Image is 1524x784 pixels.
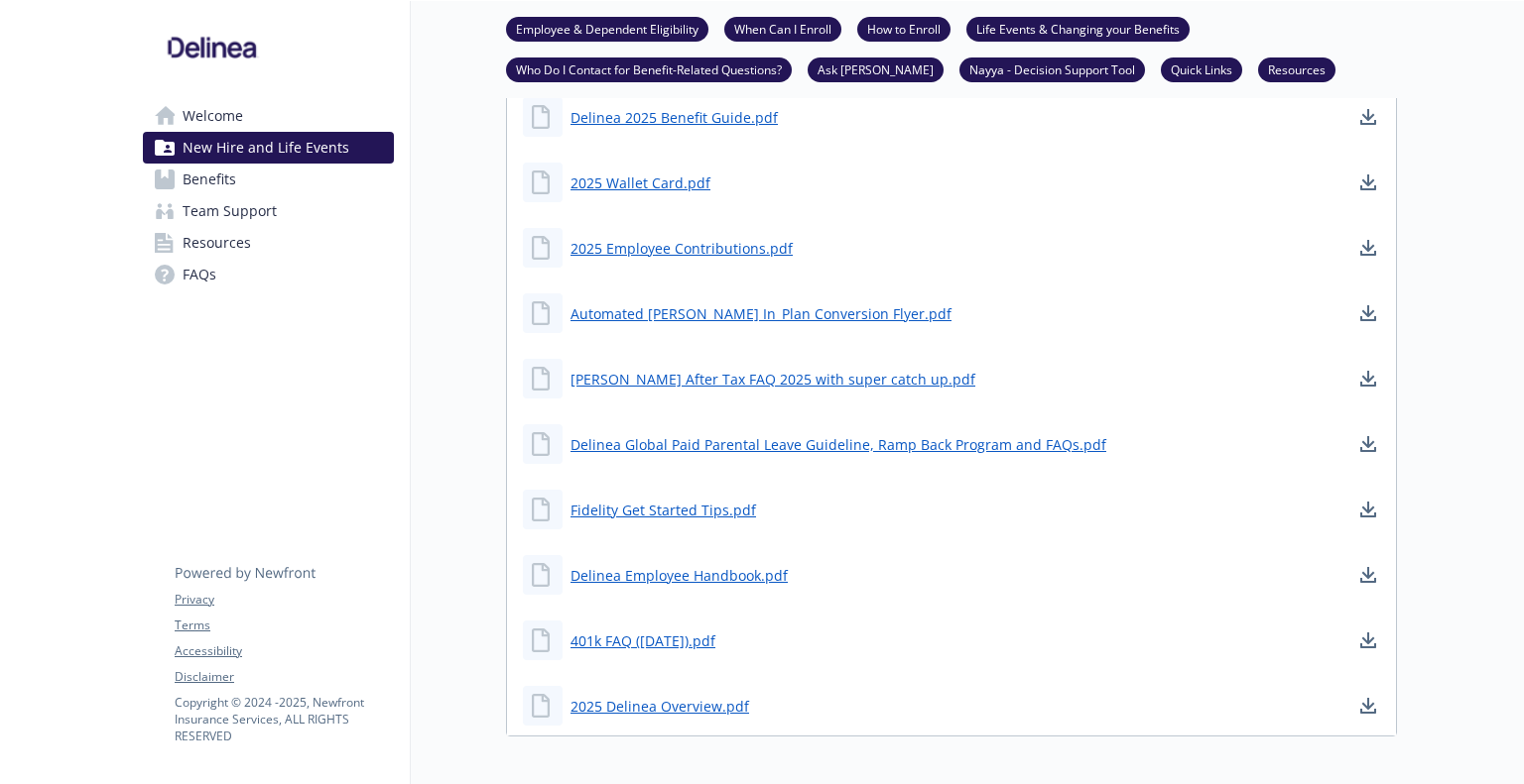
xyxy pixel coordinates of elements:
[966,19,1190,38] a: Life Events & Changing your Benefits
[143,100,394,132] a: Welcome
[175,591,393,609] a: Privacy
[1356,236,1380,260] a: download document
[183,100,243,132] span: Welcome
[1258,59,1335,78] a: Resources
[1356,694,1380,718] a: download document
[183,132,349,164] span: New Hire and Life Events
[1356,563,1380,587] a: download document
[1356,301,1380,325] a: download document
[571,369,975,390] a: [PERSON_NAME] After Tax FAQ 2025 with super catch up.pdf
[143,259,394,290] a: FAQs
[1161,59,1242,78] a: Quick Links
[808,59,944,78] a: Ask [PERSON_NAME]
[175,694,393,744] p: Copyright © 2024 - 2025 , Newfront Insurance Services, ALL RIGHTS RESERVED
[571,172,710,193] a: 2025 Wallet Card.pdf
[183,195,277,227] span: Team Support
[143,195,394,227] a: Team Support
[183,259,216,290] span: FAQs
[183,164,236,195] span: Benefits
[571,630,715,651] a: 401k FAQ ([DATE]).pdf
[175,642,393,660] a: Accessibility
[959,59,1145,78] a: Nayya - Decision Support Tool
[857,19,951,38] a: How to Enroll
[571,565,788,586] a: Delinea Employee Handbook.pdf
[571,500,756,520] a: Fidelity Get Started Tips.pdf
[571,238,793,259] a: 2025 Employee Contributions.pdf
[1356,105,1380,129] a: download document
[571,107,778,128] a: Delinea 2025 Benefit Guide.pdf
[724,19,841,38] a: When Can I Enroll
[571,434,1106,455] a: Delinea Global Paid Parental Leave Guideline, Ramp Back Program and FAQs.pdf
[175,668,393,686] a: Disclaimer
[143,164,394,195] a: Benefits
[1356,498,1380,521] a: download document
[1356,367,1380,391] a: download document
[143,132,394,164] a: New Hire and Life Events
[183,227,251,259] span: Resources
[175,616,393,634] a: Terms
[571,696,749,717] a: 2025 Delinea Overview.pdf
[506,59,792,78] a: Who Do I Contact for Benefit-Related Questions?
[506,19,708,38] a: Employee & Dependent Eligibility
[571,303,952,324] a: Automated [PERSON_NAME] In_Plan Conversion Flyer.pdf
[1356,628,1380,652] a: download document
[1356,170,1380,194] a: download document
[143,227,394,259] a: Resources
[1356,432,1380,456] a: download document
